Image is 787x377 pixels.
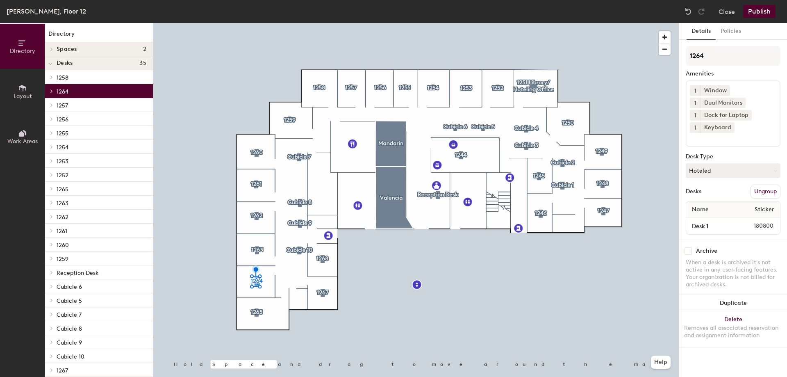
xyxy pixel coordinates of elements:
span: 1258 [57,74,68,81]
span: Directory [10,48,35,55]
span: 1 [694,111,696,120]
span: 1252 [57,172,68,179]
button: 1 [690,85,701,96]
span: 1253 [57,158,68,165]
button: Publish [743,5,776,18]
img: Redo [697,7,705,16]
span: 1 [694,123,696,132]
span: Reception Desk [57,270,99,276]
span: 1257 [57,102,68,109]
img: Undo [684,7,692,16]
button: Hoteled [686,163,780,178]
div: Dual Monitors [701,98,746,108]
span: Spaces [57,46,77,53]
span: 180800 [734,222,778,231]
span: 1260 [57,242,69,249]
span: Cubicle 10 [57,353,84,360]
span: 1262 [57,214,68,221]
span: Work Areas [7,138,38,145]
button: 1 [690,110,701,121]
span: Desks [57,60,73,66]
h1: Directory [45,30,153,42]
button: DeleteRemoves all associated reservation and assignment information [679,311,787,347]
span: Cubicle 7 [57,311,82,318]
div: Archive [696,248,717,254]
span: 1 [694,99,696,107]
span: 1255 [57,130,68,137]
input: Unnamed desk [688,220,734,232]
span: 1265 [57,186,68,193]
div: Desk Type [686,153,780,160]
button: Details [687,23,716,40]
button: Duplicate [679,295,787,311]
span: 1 [694,87,696,95]
button: Policies [716,23,746,40]
div: When a desk is archived it's not active in any user-facing features. Your organization is not bil... [686,259,780,288]
span: Cubicle 6 [57,283,82,290]
span: 1264 [57,88,68,95]
span: 1254 [57,144,68,151]
div: Keyboard [701,122,735,133]
span: 1263 [57,200,68,207]
button: Close [719,5,735,18]
span: Layout [14,93,32,100]
span: Cubicle 5 [57,297,82,304]
span: Sticker [751,202,778,217]
span: 1261 [57,228,67,235]
span: Cubicle 8 [57,325,82,332]
div: Desks [686,188,701,195]
button: 1 [690,98,701,108]
span: Cubicle 9 [57,339,82,346]
div: Window [701,85,730,96]
div: Dock for Laptop [701,110,752,121]
span: Name [688,202,713,217]
button: Ungroup [751,185,780,199]
span: 1256 [57,116,68,123]
div: Amenities [686,71,780,77]
span: 1267 [57,367,68,374]
button: Help [651,356,671,369]
span: 1259 [57,256,68,263]
span: 35 [139,60,146,66]
div: Removes all associated reservation and assignment information [684,324,782,339]
div: [PERSON_NAME], Floor 12 [7,6,86,16]
span: 2 [143,46,146,53]
button: 1 [690,122,701,133]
